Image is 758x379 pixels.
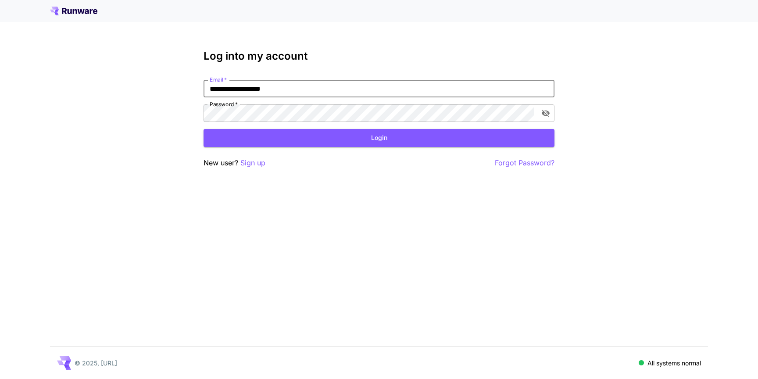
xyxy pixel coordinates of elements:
button: Forgot Password? [495,157,554,168]
h3: Log into my account [204,50,554,62]
p: New user? [204,157,265,168]
button: Login [204,129,554,147]
button: Sign up [240,157,265,168]
label: Password [210,100,238,108]
button: toggle password visibility [538,105,554,121]
p: © 2025, [URL] [75,358,117,368]
label: Email [210,76,227,83]
p: All systems normal [647,358,701,368]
